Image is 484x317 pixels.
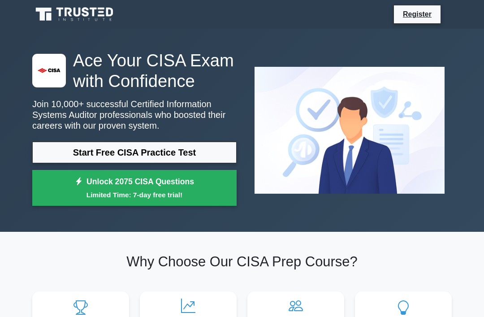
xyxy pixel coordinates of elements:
small: Limited Time: 7-day free trial! [43,190,225,200]
p: Join 10,000+ successful Certified Information Systems Auditor professionals who boosted their car... [32,99,237,131]
a: Start Free CISA Practice Test [32,142,237,163]
a: Register [398,9,437,20]
a: Unlock 2075 CISA QuestionsLimited Time: 7-day free trial! [32,170,237,206]
h2: Why Choose Our CISA Prep Course? [32,253,452,270]
h1: Ace Your CISA Exam with Confidence [32,50,237,91]
img: Certified Information Systems Auditor Preview [247,60,452,201]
